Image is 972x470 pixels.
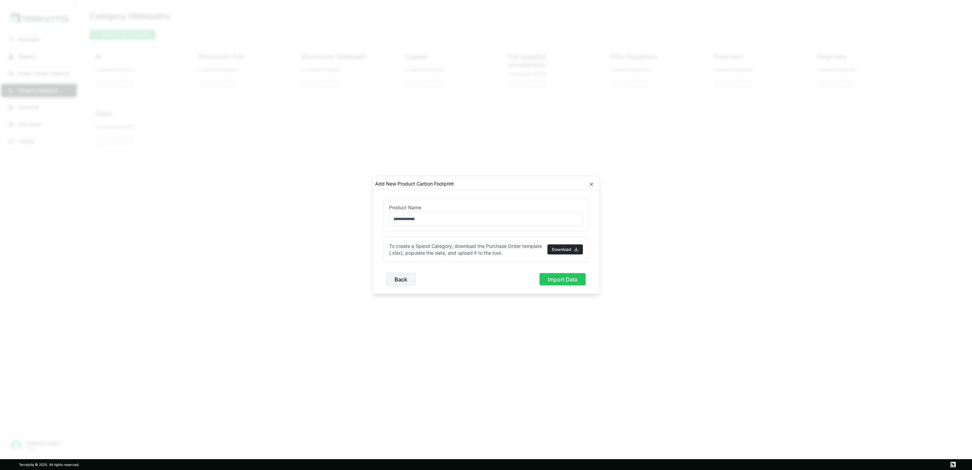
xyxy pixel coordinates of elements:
button: Back [386,273,416,286]
button: Download [547,244,583,255]
button: Import Data [539,273,586,286]
h2: Add New Product Carbon Footprint [375,180,454,187]
a: Download [542,244,583,255]
label: Product Name [389,204,583,211]
p: To create a Spend Category, download the Purchase Order template (.xlsx), populate the data, and ... [389,243,542,256]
